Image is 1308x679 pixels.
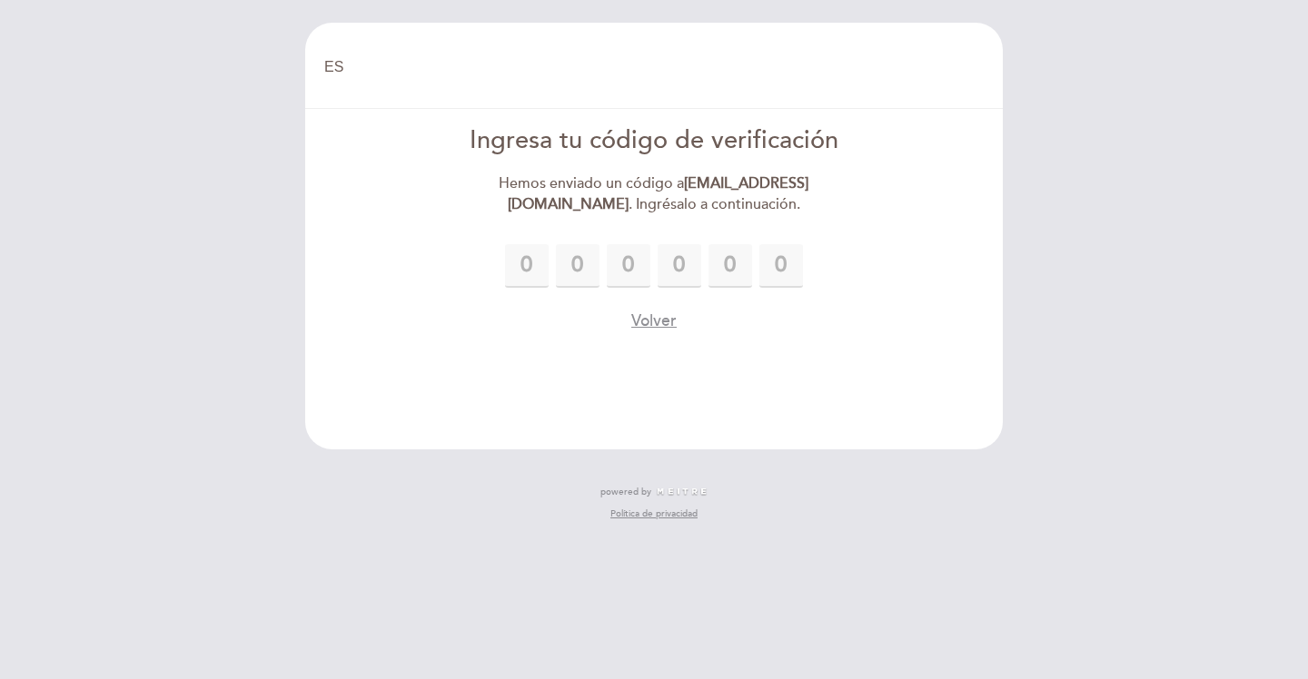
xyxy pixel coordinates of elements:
button: Volver [631,310,677,332]
a: powered by [600,486,708,498]
input: 0 [708,244,752,288]
input: 0 [556,244,599,288]
div: Hemos enviado un código a . Ingrésalo a continuación. [446,173,863,215]
input: 0 [759,244,803,288]
input: 0 [658,244,701,288]
strong: [EMAIL_ADDRESS][DOMAIN_NAME] [508,174,809,213]
input: 0 [505,244,549,288]
img: MEITRE [656,487,708,497]
span: powered by [600,486,651,498]
a: Política de privacidad [610,507,698,520]
input: 0 [607,244,650,288]
div: Ingresa tu código de verificación [446,123,863,159]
